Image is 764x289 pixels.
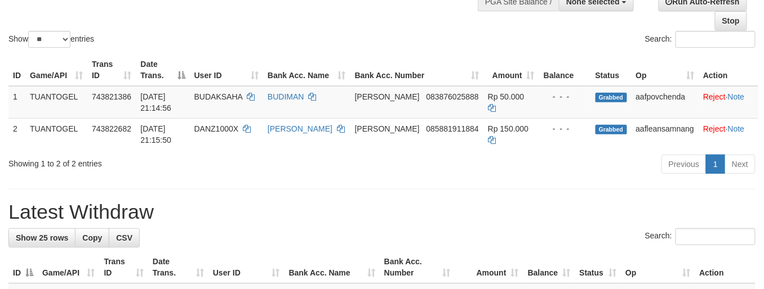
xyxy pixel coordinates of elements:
[706,155,725,174] a: 1
[455,251,523,283] th: Amount: activate to sort column ascending
[285,251,380,283] th: Bank Acc. Name: activate to sort column ascending
[8,54,25,86] th: ID
[350,54,483,86] th: Bank Acc. Number: activate to sort column ascending
[676,228,756,245] input: Search:
[355,124,420,133] span: [PERSON_NAME]
[148,251,208,283] th: Date Trans.: activate to sort column ascending
[596,125,627,134] span: Grabbed
[136,54,189,86] th: Date Trans.: activate to sort column descending
[699,86,758,119] td: ·
[380,251,455,283] th: Bank Acc. Number: activate to sort column ascending
[8,201,756,223] h1: Latest Withdraw
[194,124,239,133] span: DANZ1000X
[523,251,575,283] th: Balance: activate to sort column ascending
[8,153,310,169] div: Showing 1 to 2 of 2 entries
[632,86,699,119] td: aafpovchenda
[8,251,38,283] th: ID: activate to sort column descending
[355,92,420,101] span: [PERSON_NAME]
[109,228,140,247] a: CSV
[699,118,758,150] td: ·
[8,86,25,119] td: 1
[16,233,68,242] span: Show 25 rows
[544,123,587,134] div: - - -
[8,228,75,247] a: Show 25 rows
[621,251,695,283] th: Op: activate to sort column ascending
[539,54,591,86] th: Balance
[661,155,707,174] a: Previous
[715,11,747,30] a: Stop
[263,54,350,86] th: Bank Acc. Name: activate to sort column ascending
[728,92,745,101] a: Note
[703,92,726,101] a: Reject
[645,228,756,245] label: Search:
[194,92,243,101] span: BUDAKSAHA
[92,92,131,101] span: 743821386
[28,31,70,48] select: Showentries
[8,31,94,48] label: Show entries
[488,124,528,133] span: Rp 150.000
[25,86,87,119] td: TUANTOGEL
[728,124,745,133] a: Note
[488,92,525,101] span: Rp 50.000
[427,92,479,101] span: Copy 083876025888 to clipboard
[725,155,756,174] a: Next
[596,93,627,102] span: Grabbed
[632,54,699,86] th: Op: activate to sort column ascending
[116,233,132,242] span: CSV
[82,233,102,242] span: Copy
[99,251,148,283] th: Trans ID: activate to sort column ascending
[190,54,263,86] th: User ID: activate to sort column ascending
[208,251,285,283] th: User ID: activate to sort column ascending
[699,54,758,86] th: Action
[268,124,332,133] a: [PERSON_NAME]
[268,92,304,101] a: BUDIMAN
[38,251,99,283] th: Game/API: activate to sort column ascending
[645,31,756,48] label: Search:
[575,251,621,283] th: Status: activate to sort column ascending
[676,31,756,48] input: Search:
[427,124,479,133] span: Copy 085881911884 to clipboard
[703,124,726,133] a: Reject
[544,91,587,102] div: - - -
[75,228,109,247] a: Copy
[25,118,87,150] td: TUANTOGEL
[632,118,699,150] td: aafleansamnang
[140,92,171,112] span: [DATE] 21:14:56
[591,54,632,86] th: Status
[483,54,539,86] th: Amount: activate to sort column ascending
[8,118,25,150] td: 2
[92,124,131,133] span: 743822682
[695,251,756,283] th: Action
[140,124,171,144] span: [DATE] 21:15:50
[25,54,87,86] th: Game/API: activate to sort column ascending
[87,54,136,86] th: Trans ID: activate to sort column ascending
